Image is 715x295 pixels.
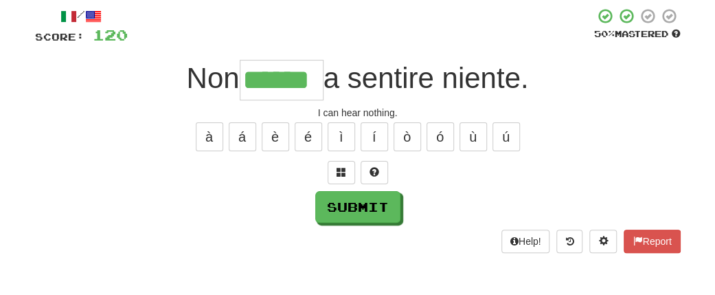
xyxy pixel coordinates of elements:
[328,161,355,184] button: Switch sentence to multiple choice alt+p
[492,122,520,151] button: ú
[324,62,529,94] span: a sentire niente.
[361,122,388,151] button: í
[501,230,550,253] button: Help!
[262,122,289,151] button: è
[328,122,355,151] button: ì
[594,28,681,41] div: Mastered
[315,191,400,223] button: Submit
[459,122,487,151] button: ù
[35,8,128,25] div: /
[427,122,454,151] button: ó
[624,230,680,253] button: Report
[556,230,582,253] button: Round history (alt+y)
[187,62,240,94] span: Non
[93,26,128,43] span: 120
[196,122,223,151] button: à
[35,31,84,43] span: Score:
[361,161,388,184] button: Single letter hint - you only get 1 per sentence and score half the points! alt+h
[394,122,421,151] button: ò
[229,122,256,151] button: á
[295,122,322,151] button: é
[594,28,615,39] span: 50 %
[35,106,681,120] div: I can hear nothing.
